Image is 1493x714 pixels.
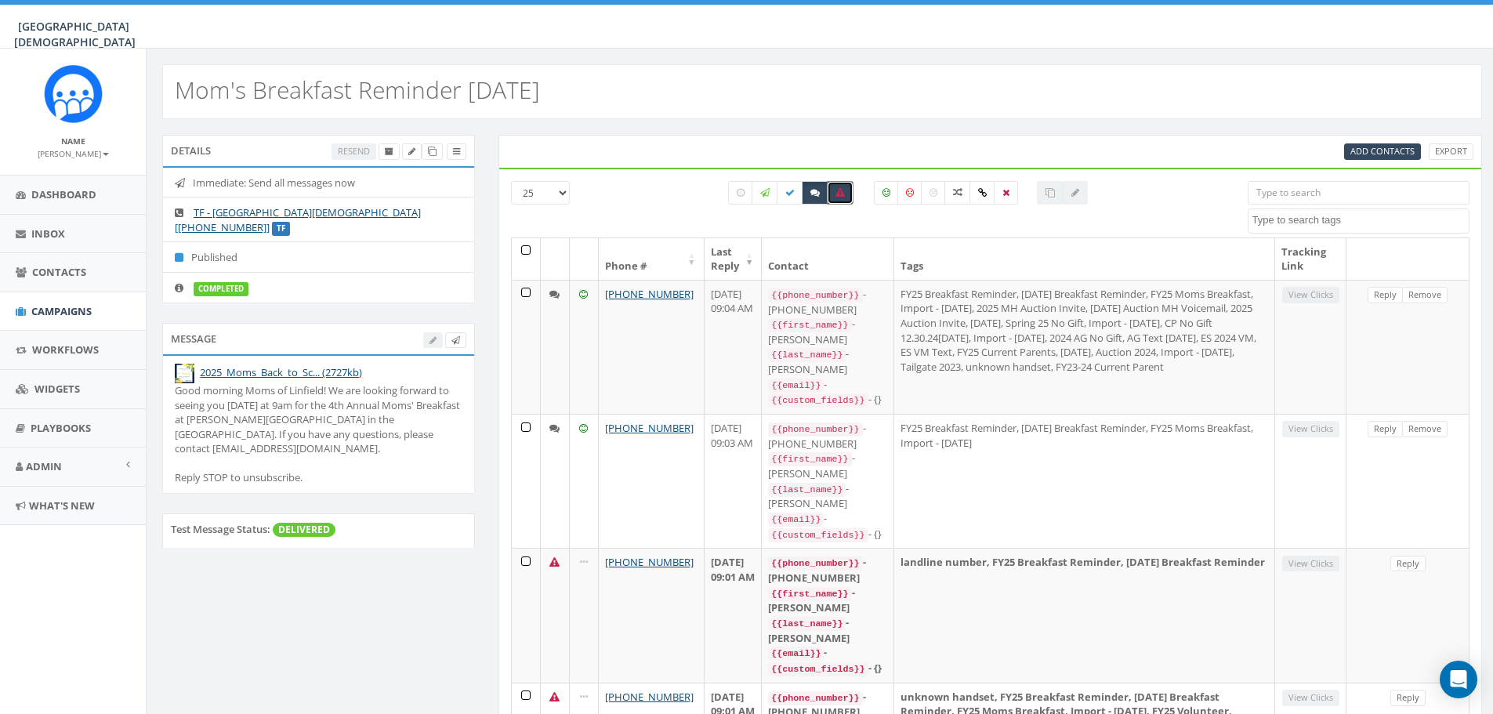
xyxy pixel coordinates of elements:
[728,181,753,205] label: Pending
[1344,143,1421,160] a: Add Contacts
[451,334,460,346] span: Send Test Message
[768,287,886,317] div: - [PHONE_NUMBER]
[272,222,290,236] label: TF
[969,181,995,205] label: Link Clicked
[605,287,694,301] a: [PHONE_NUMBER]
[894,548,1275,682] td: landline number, FY25 Breakfast Reminder, [DATE] Breakfast Reminder
[1402,421,1448,437] a: Remove
[1390,690,1426,706] a: Reply
[768,317,886,346] div: - [PERSON_NAME]
[768,511,886,527] div: -
[605,690,694,704] a: [PHONE_NUMBER]
[768,481,886,511] div: - [PERSON_NAME]
[802,181,828,205] label: Replied
[827,181,853,205] label: Bounced
[768,422,862,437] code: {{phone_number}}
[768,647,824,661] code: {{email}}
[874,181,899,205] label: Positive
[768,615,886,645] div: - [PERSON_NAME]
[768,288,862,303] code: {{phone_number}}
[61,136,85,147] small: Name
[768,318,851,332] code: {{first_name}}
[31,187,96,201] span: Dashboard
[1429,143,1473,160] a: Export
[897,181,922,205] label: Negative
[200,365,362,379] a: 2025_Moms_Back_to_Sc... (2727kb)
[705,280,763,414] td: [DATE] 09:04 AM
[921,181,946,205] label: Neutral
[768,392,886,408] div: - {}
[768,555,886,585] div: - [PHONE_NUMBER]
[31,304,92,318] span: Campaigns
[1368,287,1403,303] a: Reply
[944,181,971,205] label: Mixed
[768,556,862,571] code: {{phone_number}}
[14,19,136,49] span: [GEOGRAPHIC_DATA][DEMOGRAPHIC_DATA]
[385,145,393,157] span: Archive Campaign
[31,421,91,435] span: Playbooks
[768,691,862,705] code: {{phone_number}}
[768,451,886,480] div: - [PERSON_NAME]
[768,346,886,376] div: - [PERSON_NAME]
[38,146,109,160] a: [PERSON_NAME]
[768,585,886,615] div: - [PERSON_NAME]
[273,523,335,537] span: DELIVERED
[768,617,846,631] code: {{last_name}}
[605,555,694,569] a: [PHONE_NUMBER]
[162,135,475,166] div: Details
[1350,145,1415,157] span: Add Contacts
[32,343,99,357] span: Workflows
[175,252,191,263] i: Published
[34,382,80,396] span: Widgets
[768,645,886,661] div: -
[777,181,803,205] label: Delivered
[428,145,437,157] span: Clone Campaign
[1252,213,1469,227] textarea: Search
[994,181,1018,205] label: Removed
[705,238,763,280] th: Last Reply: activate to sort column ascending
[1350,145,1415,157] span: CSV files only
[163,241,474,273] li: Published
[605,421,694,435] a: [PHONE_NUMBER]
[1440,661,1477,698] div: Open Intercom Messenger
[31,227,65,241] span: Inbox
[38,148,109,159] small: [PERSON_NAME]
[894,238,1275,280] th: Tags
[1275,238,1346,280] th: Tracking Link
[453,145,460,157] span: View Campaign Delivery Statistics
[768,379,824,393] code: {{email}}
[175,205,421,234] a: TF - [GEOGRAPHIC_DATA][DEMOGRAPHIC_DATA] [[PHONE_NUMBER]]
[894,280,1275,414] td: FY25 Breakfast Reminder, [DATE] Breakfast Reminder, FY25 Moms Breakfast, Import - [DATE], 2025 MH...
[599,238,705,280] th: Phone #: activate to sort column ascending
[894,414,1275,548] td: FY25 Breakfast Reminder, [DATE] Breakfast Reminder, FY25 Moms Breakfast, Import - [DATE]
[768,527,886,542] div: - {}
[768,513,824,527] code: {{email}}
[194,282,248,296] label: completed
[1248,181,1469,205] input: Type to search
[1402,287,1448,303] a: Remove
[768,452,851,466] code: {{first_name}}
[768,348,846,362] code: {{last_name}}
[162,323,475,354] div: Message
[171,522,270,537] label: Test Message Status:
[705,548,763,682] td: [DATE] 09:01 AM
[705,414,763,548] td: [DATE] 09:03 AM
[29,498,95,513] span: What's New
[768,662,868,676] code: {{custom_fields}}
[1390,556,1426,572] a: Reply
[768,377,886,393] div: -
[768,393,868,408] code: {{custom_fields}}
[175,383,462,485] div: Good morning Moms of Linfield! We are looking forward to seeing you [DATE] at 9am for the 4th Ann...
[768,421,886,451] div: - [PHONE_NUMBER]
[768,587,851,601] code: {{first_name}}
[762,238,893,280] th: Contact
[175,178,193,188] i: Immediate: Send all messages now
[1368,421,1403,437] a: Reply
[752,181,778,205] label: Sending
[768,528,868,542] code: {{custom_fields}}
[163,168,474,198] li: Immediate: Send all messages now
[768,483,846,497] code: {{last_name}}
[32,265,86,279] span: Contacts
[44,64,103,123] img: Rally_Corp_Icon_1.png
[408,145,415,157] span: Edit Campaign Title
